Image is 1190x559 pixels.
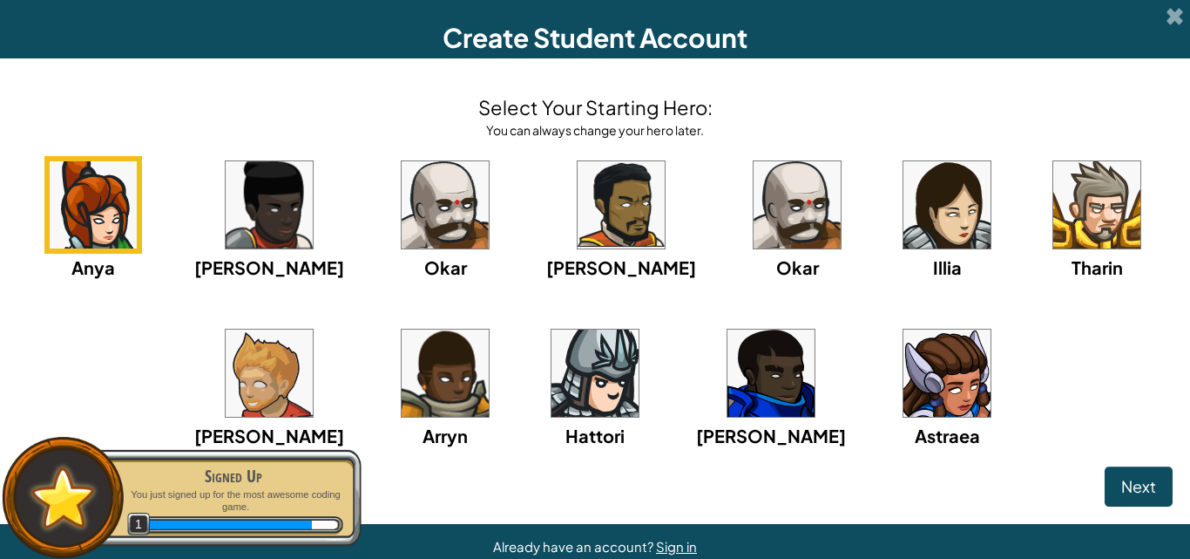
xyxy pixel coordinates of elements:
[551,330,639,417] img: portrait.png
[423,425,468,447] span: Arryn
[50,161,137,249] img: portrait.png
[727,330,815,417] img: portrait.png
[493,538,656,555] span: Already have an account?
[402,330,489,417] img: portrait.png
[565,425,625,447] span: Hattori
[124,464,343,488] div: Signed Up
[915,425,980,447] span: Astraea
[546,256,696,278] span: [PERSON_NAME]
[933,256,962,278] span: Illia
[24,459,103,536] img: default.png
[1072,256,1123,278] span: Tharin
[226,330,313,417] img: portrait.png
[424,256,467,278] span: Okar
[226,161,313,249] img: portrait.png
[754,161,841,249] img: portrait.png
[194,425,344,447] span: [PERSON_NAME]
[478,93,713,121] h4: Select Your Starting Hero:
[696,425,846,447] span: [PERSON_NAME]
[478,121,713,139] div: You can always change your hero later.
[578,161,665,249] img: portrait.png
[71,256,115,278] span: Anya
[194,256,344,278] span: [PERSON_NAME]
[656,538,697,555] a: Sign in
[903,330,991,417] img: portrait.png
[402,161,489,249] img: portrait.png
[1053,161,1140,249] img: portrait.png
[127,513,151,536] span: 1
[443,21,747,54] span: Create Student Account
[1105,467,1173,507] button: Next
[776,256,819,278] span: Okar
[124,488,343,514] p: You just signed up for the most awesome coding game.
[903,161,991,249] img: portrait.png
[1121,476,1156,496] span: Next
